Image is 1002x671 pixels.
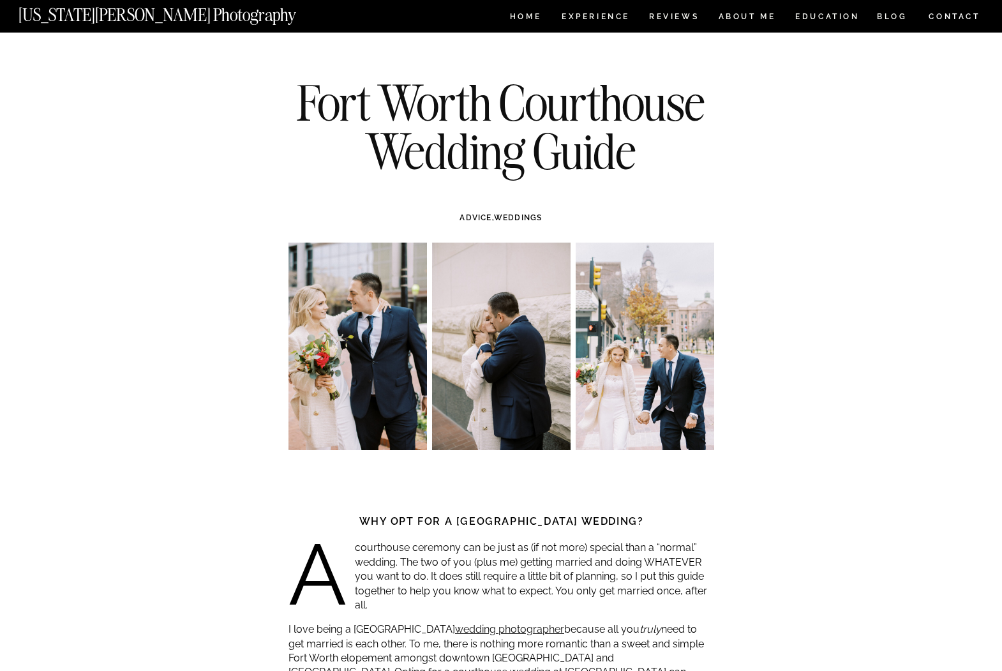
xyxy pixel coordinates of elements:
[794,13,861,24] a: EDUCATION
[359,515,644,527] strong: Why opt for a [GEOGRAPHIC_DATA] wedding?
[455,623,564,635] a: wedding photographer
[507,13,544,24] a: HOME
[562,13,629,24] a: Experience
[269,79,733,175] h1: Fort Worth Courthouse Wedding Guide
[649,13,697,24] a: REVIEWS
[494,213,542,222] a: WEDDINGS
[928,10,981,24] a: CONTACT
[576,243,714,450] img: Fort Worth wedding
[639,623,661,635] em: truly
[315,212,687,223] h3: ,
[718,13,776,24] a: ABOUT ME
[877,13,908,24] a: BLOG
[432,243,571,450] img: Texas courthouse wedding
[288,541,714,612] p: A courthouse ceremony can be just as (if not more) special than a “normal” wedding. The two of yo...
[288,243,427,450] img: Tarrant county courthouse wedding photographer
[460,213,491,222] a: ADVICE
[19,6,339,17] a: [US_STATE][PERSON_NAME] Photography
